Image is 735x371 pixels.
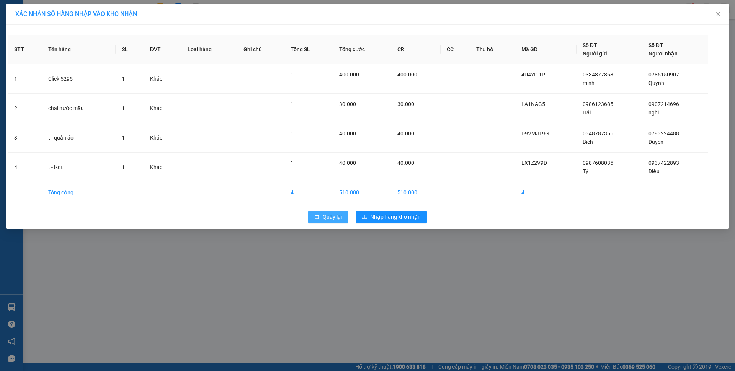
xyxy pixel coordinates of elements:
[8,123,42,153] td: 3
[144,35,181,64] th: ĐVT
[333,35,391,64] th: Tổng cước
[78,49,105,57] span: Quận 10
[370,213,421,221] span: Nhập hàng kho nhận
[314,214,320,220] span: rollback
[583,109,591,116] span: Hải
[291,101,294,107] span: 1
[323,213,342,221] span: Quay lại
[3,19,68,34] span: 33 Bác Ái, P Phước Hội, TX Lagi
[583,72,613,78] span: 0334877868
[181,35,237,64] th: Loại hàng
[397,72,417,78] span: 400.000
[521,160,547,166] span: LX1Z2V9D
[42,35,116,64] th: Tên hàng
[122,135,125,141] span: 1
[648,168,660,174] span: Diệu
[521,130,549,137] span: D9VMJT9G
[3,49,51,57] strong: Phiếu gửi hàng
[237,35,284,64] th: Ghi chú
[470,35,515,64] th: Thu hộ
[583,168,588,174] span: Tý
[339,160,356,166] span: 40.000
[122,105,125,111] span: 1
[648,80,664,86] span: Quỳnh
[8,94,42,123] td: 2
[42,64,116,94] td: Click 5295
[291,130,294,137] span: 1
[339,130,356,137] span: 40.000
[339,101,356,107] span: 30.000
[8,153,42,182] td: 4
[122,76,125,82] span: 1
[583,160,613,166] span: 0987608035
[42,182,116,203] td: Tổng cộng
[583,42,597,48] span: Số ĐT
[144,123,181,153] td: Khác
[3,4,69,15] strong: Nhà xe Mỹ Loan
[116,35,144,64] th: SL
[441,35,470,64] th: CC
[122,164,125,170] span: 1
[515,35,577,64] th: Mã GD
[356,211,427,223] button: downloadNhập hàng kho nhận
[521,101,547,107] span: LA1NAG5I
[42,94,116,123] td: chai nước mẫu
[397,160,414,166] span: 40.000
[648,72,679,78] span: 0785150907
[291,160,294,166] span: 1
[715,11,721,17] span: close
[42,153,116,182] td: t - lkdt
[339,72,359,78] span: 400.000
[648,160,679,166] span: 0937422893
[648,109,659,116] span: nghi
[8,64,42,94] td: 1
[583,139,593,145] span: Bích
[15,10,137,18] span: XÁC NHẬN SỐ HÀNG NHẬP VÀO KHO NHẬN
[144,153,181,182] td: Khác
[8,35,42,64] th: STT
[397,101,414,107] span: 30.000
[42,123,116,153] td: t - quần áo
[391,35,441,64] th: CR
[308,211,348,223] button: rollbackQuay lại
[648,139,663,145] span: Duyên
[284,182,333,203] td: 4
[515,182,577,203] td: 4
[648,50,678,57] span: Người nhận
[75,4,108,13] span: 8NPKV1IP
[521,72,545,78] span: 4U4YI11P
[648,130,679,137] span: 0793224488
[583,80,595,86] span: minh
[648,42,663,48] span: Số ĐT
[397,130,414,137] span: 40.000
[583,130,613,137] span: 0348787355
[291,72,294,78] span: 1
[391,182,441,203] td: 510.000
[583,101,613,107] span: 0986123685
[583,50,607,57] span: Người gửi
[144,64,181,94] td: Khác
[648,101,679,107] span: 0907214696
[284,35,333,64] th: Tổng SL
[144,94,181,123] td: Khác
[3,35,38,42] span: 0968278298
[707,4,729,25] button: Close
[362,214,367,220] span: download
[333,182,391,203] td: 510.000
